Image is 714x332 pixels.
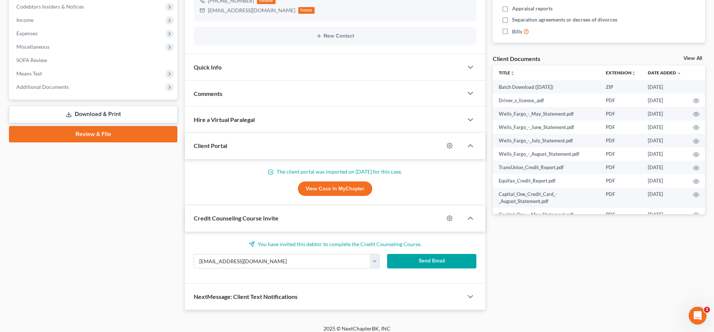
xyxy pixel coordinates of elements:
[600,80,642,94] td: ZIP
[642,94,687,107] td: [DATE]
[642,107,687,120] td: [DATE]
[387,254,476,269] button: Send Email
[600,161,642,174] td: PDF
[298,181,372,196] a: View Case in MyChapter
[642,147,687,161] td: [DATE]
[493,188,600,208] td: Capital_One_Credit_Card_-_August_Statement.pdf
[600,107,642,120] td: PDF
[194,215,279,222] span: Credit Counseling Course Invite
[704,307,710,313] span: 2
[493,80,600,94] td: Batch Download ([DATE])
[600,174,642,187] td: PDF
[493,147,600,161] td: Wells_Fargo_-_August_Statement.pdf
[642,188,687,208] td: [DATE]
[631,71,636,75] i: unfold_more
[194,254,370,268] input: Enter email
[194,116,255,123] span: Hire a Virtual Paralegal
[512,28,522,35] span: Bills
[194,142,227,149] span: Client Portal
[9,106,177,123] a: Download & Print
[208,7,295,14] div: [EMAIL_ADDRESS][DOMAIN_NAME]
[600,94,642,107] td: PDF
[493,55,540,62] div: Client Documents
[600,120,642,134] td: PDF
[642,174,687,187] td: [DATE]
[600,208,642,221] td: PDF
[493,120,600,134] td: Wells_Fargo_-_June_Statement.pdf
[677,71,681,75] i: expand_more
[493,208,600,221] td: Capital_One_-_May_Statement.pdf
[642,80,687,94] td: [DATE]
[16,70,42,77] span: Means Test
[684,56,702,61] a: View All
[493,174,600,187] td: Equifax_Credit_Report.pdf
[499,70,515,75] a: Titleunfold_more
[200,33,470,39] button: New Contact
[600,147,642,161] td: PDF
[194,90,222,97] span: Comments
[16,17,33,23] span: Income
[194,168,476,175] p: The client portal was imported on [DATE] for this case.
[642,134,687,147] td: [DATE]
[606,70,636,75] a: Extensionunfold_more
[642,161,687,174] td: [DATE]
[194,293,297,300] span: NextMessage: Client Text Notifications
[9,126,177,142] a: Review & File
[600,188,642,208] td: PDF
[493,161,600,174] td: TransUnion_Credit_Report.pdf
[194,64,222,71] span: Quick Info
[16,43,49,50] span: Miscellaneous
[689,307,707,325] iframe: Intercom live chat
[493,94,600,107] td: Driver_s_license_.pdf
[194,241,476,248] p: You have invited this debtor to complete the Credit Counseling Course.
[16,57,47,63] span: SOFA Review
[642,120,687,134] td: [DATE]
[512,16,617,23] span: Separation agreements or decrees of divorces
[648,70,681,75] a: Date Added expand_more
[493,107,600,120] td: Wells_Fargo_-_May_Statement.pdf
[510,71,515,75] i: unfold_more
[10,54,177,67] a: SOFA Review
[642,208,687,221] td: [DATE]
[16,30,38,36] span: Expenses
[298,7,315,14] div: home
[16,84,69,90] span: Additional Documents
[493,134,600,147] td: Wells_Fargo_-_July_Statement.pdf
[600,134,642,147] td: PDF
[512,5,553,12] span: Appraisal reports
[16,3,84,10] span: Codebtors Insiders & Notices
